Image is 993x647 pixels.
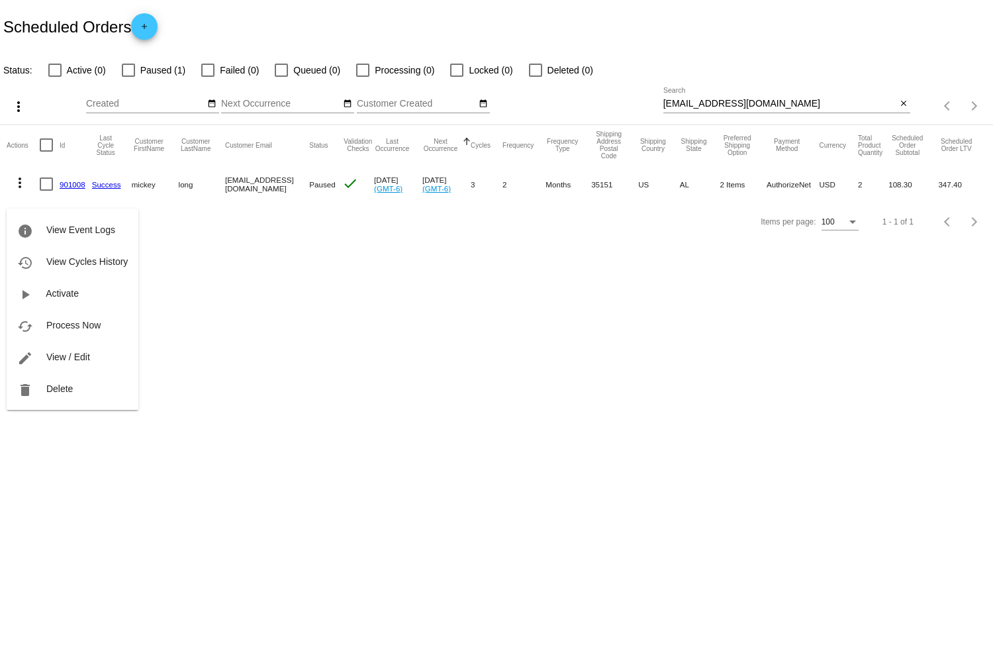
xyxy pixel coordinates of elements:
mat-icon: history [17,255,33,271]
span: View / Edit [46,352,90,362]
span: Process Now [46,320,101,330]
mat-icon: cached [17,319,33,334]
mat-icon: play_arrow [17,287,33,303]
mat-icon: info [17,223,33,239]
span: View Cycles History [46,256,128,267]
span: Delete [46,383,73,394]
span: View Event Logs [46,224,115,235]
span: Activate [46,288,79,299]
mat-icon: edit [17,350,33,366]
mat-icon: delete [17,382,33,398]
